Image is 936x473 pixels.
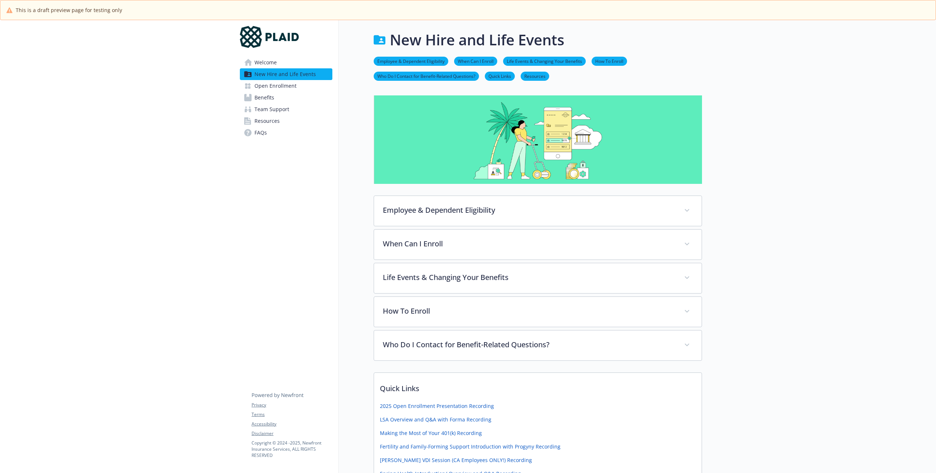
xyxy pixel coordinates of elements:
[240,80,332,92] a: Open Enrollment
[252,430,332,437] a: Disclaimer
[374,373,702,400] p: Quick Links
[240,127,332,139] a: FAQs
[374,297,702,327] div: How To Enroll
[254,115,280,127] span: Resources
[252,440,332,458] p: Copyright © 2024 - 2025 , Newfront Insurance Services, ALL RIGHTS RESERVED
[374,263,702,293] div: Life Events & Changing Your Benefits
[240,115,332,127] a: Resources
[374,230,702,260] div: When Can I Enroll
[383,205,675,216] p: Employee & Dependent Eligibility
[240,57,332,68] a: Welcome
[383,272,675,283] p: Life Events & Changing Your Benefits
[254,68,316,80] span: New Hire and Life Events
[383,238,675,249] p: When Can I Enroll
[383,339,675,350] p: Who Do I Contact for Benefit-Related Questions?
[380,456,532,464] a: [PERSON_NAME] VDI Session (CA Employees ONLY!) Recording
[374,57,448,64] a: Employee & Dependent Eligibility
[380,443,561,450] a: Fertility and Family-Forming Support Introduction with Progyny Recording
[374,196,702,226] div: Employee & Dependent Eligibility
[374,95,702,184] img: new hire page banner
[240,92,332,103] a: Benefits
[380,402,494,410] a: 2025 Open Enrollment Presentation Recording
[374,72,479,79] a: Who Do I Contact for Benefit-Related Questions?
[240,68,332,80] a: New Hire and Life Events
[254,80,297,92] span: Open Enrollment
[254,103,289,115] span: Team Support
[592,57,627,64] a: How To Enroll
[254,127,267,139] span: FAQs
[521,72,549,79] a: Resources
[485,72,515,79] a: Quick Links
[252,411,332,418] a: Terms
[252,421,332,427] a: Accessibility
[390,29,564,51] h1: New Hire and Life Events
[16,6,122,14] span: This is a draft preview page for testing only
[454,57,497,64] a: When Can I Enroll
[380,429,482,437] a: Making the Most of Your 401(k) Recording
[374,330,702,360] div: Who Do I Contact for Benefit-Related Questions?
[252,402,332,408] a: Privacy
[254,57,277,68] span: Welcome
[240,103,332,115] a: Team Support
[254,92,274,103] span: Benefits
[383,306,675,317] p: How To Enroll
[380,416,491,423] a: LSA Overview and Q&A with Forma Recording
[503,57,586,64] a: Life Events & Changing Your Benefits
